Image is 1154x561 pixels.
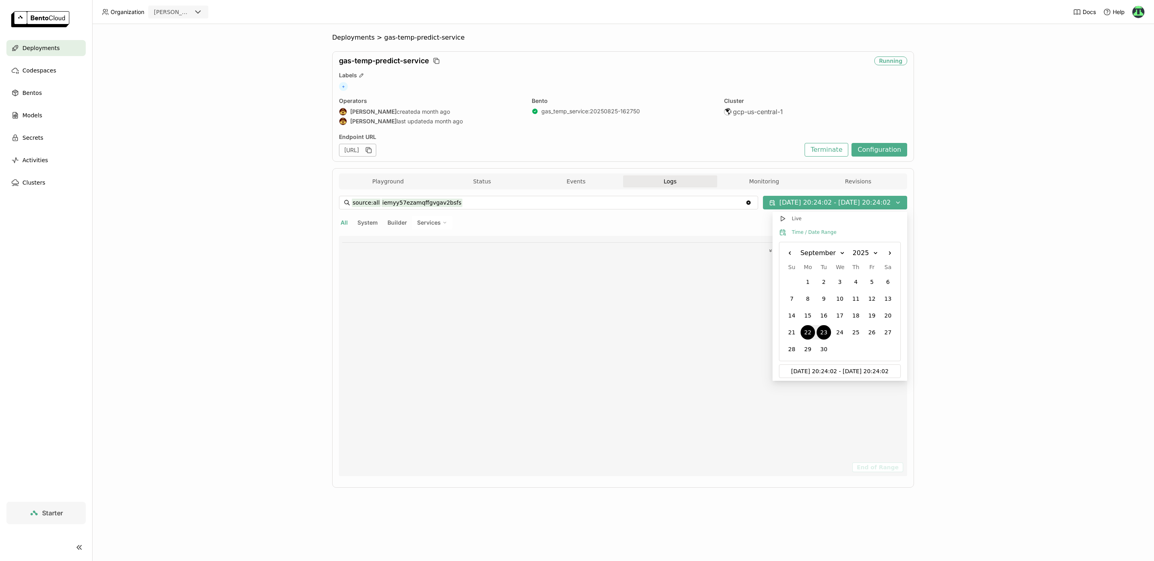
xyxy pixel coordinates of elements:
div: Operators [339,97,522,105]
a: gas_temp_service:20250825-162750 [541,108,640,115]
img: Sean O'Callahan [1132,6,1144,18]
div: Choose Monday, September 8th 2025. It's available. [800,291,816,307]
div: Choose Saturday, September 6th 2025. It's available. [880,274,896,290]
div: Choose Thursday, September 25th 2025. It's available. [848,324,864,340]
div: Choose Wednesday, September 10th 2025. It's available. [832,291,848,307]
button: Status [435,175,529,187]
a: Models [6,107,86,123]
span: Logs [664,178,676,185]
img: Agastya Mondal [339,108,347,115]
nav: Breadcrumbs navigation [332,34,914,42]
div: Selected start date. Monday, September 22nd 2025. It's available. [800,324,816,340]
div: 8 [801,292,815,306]
div: Choose Monday, September 15th 2025. It's available. [800,308,816,324]
div: Choose Wednesday, September 3rd 2025. It's available. [832,274,848,290]
span: All [341,219,348,226]
span: Activities [22,155,48,165]
div: Help [1103,8,1125,16]
button: End of Range [852,462,903,472]
span: gas-temp-predict-service [339,56,429,65]
a: Secrets [6,130,86,146]
div: Choose Sunday, September 21st 2025. It's available. [784,324,800,340]
div: 15 [801,308,815,323]
div: 26 [865,325,879,340]
div: Choose Friday, September 19th 2025. It's available. [864,308,880,324]
div: Choose Tuesday, September 16th 2025. It's available. [816,308,832,324]
div: 18 [849,308,863,323]
div: 1 [801,275,815,289]
div: Selected end date. Tuesday, September 23rd 2025. It's available. [816,324,832,340]
span: + [339,82,348,91]
button: Terminate [805,143,848,157]
span: Secrets [22,133,43,143]
abbr: Friday [870,264,875,270]
span: Docs [1083,8,1096,16]
div: 4 [849,275,863,289]
div: Choose Tuesday, September 2nd 2025. It's available. [816,274,832,290]
span: Bentos [22,88,42,98]
div: Choose Sunday, September 14th 2025. It's available. [784,308,800,324]
div: 5 [865,275,879,289]
div: Choose Friday, September 12th 2025. It's available. [864,291,880,307]
div: Choose Thursday, September 18th 2025. It's available. [848,308,864,324]
button: Monitoring [717,175,811,187]
div: 9 [817,292,831,306]
button: Next month. [884,247,896,259]
abbr: Saturday [884,264,891,270]
button: Year, 2025 [849,245,883,261]
div: 22 [801,325,815,340]
abbr: Thursday [852,264,859,270]
a: Activities [6,152,86,168]
button: Configuration [851,143,907,157]
div: Choose Sunday, September 7th 2025. It's available. [784,291,800,307]
button: Month, September [797,245,849,261]
div: Labels [339,72,907,79]
div: Choose Monday, September 1st 2025. It's available. [800,274,816,290]
div: created [339,108,522,116]
span: Builder [387,219,407,226]
span: Clusters [22,178,45,187]
input: Selected strella. [192,8,193,16]
div: Choose Saturday, September 27th 2025. It's available. [880,324,896,340]
a: Codespaces [6,62,86,78]
div: Cluster [724,97,907,105]
div: 25 [849,325,863,340]
span: Deployments [22,43,60,53]
div: Choose Friday, September 5th 2025. It's available. [864,274,880,290]
div: Endpoint URL [339,133,801,141]
div: Services [412,216,452,229]
div: [PERSON_NAME] [154,8,192,16]
div: Choose Thursday, September 4th 2025. It's available. [848,274,864,290]
span: Services [417,219,441,226]
span: Organization [111,8,144,16]
div: 16 [817,308,831,323]
button: All [339,217,349,228]
button: Builder [386,217,409,228]
a: Clusters [6,175,86,191]
abbr: Wednesday [836,264,845,270]
span: gcp-us-central-1 [733,108,783,116]
div: 6 [881,275,895,289]
div: Choose Tuesday, September 30th 2025. It's available. [816,341,832,357]
a: Deployments [6,40,86,56]
div: Choose Tuesday, September 9th 2025. It's available. [816,291,832,307]
svg: Right [886,249,894,257]
button: Revisions [811,175,905,187]
div: 13 [881,292,895,306]
div: 12 [865,292,879,306]
abbr: Tuesday [821,264,827,270]
div: Choose Thursday, September 11th 2025. It's available. [848,291,864,307]
span: Deployments [332,34,375,42]
div: 24 [833,325,847,340]
span: a month ago [417,108,450,115]
a: Docs [1073,8,1096,16]
div: [URL] [339,144,376,157]
svg: Clear value [745,199,752,206]
button: System [356,217,379,228]
abbr: Monday [804,264,812,270]
button: Jump to end [766,246,809,255]
div: 3 [833,275,847,289]
div: Choose Wednesday, September 17th 2025. It's available. [832,308,848,324]
div: Choose Sunday, September 28th 2025. It's available. [784,341,800,357]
